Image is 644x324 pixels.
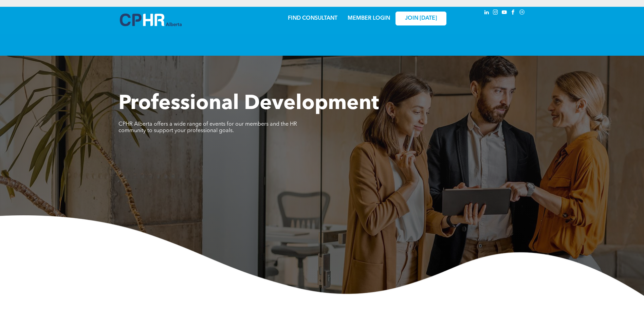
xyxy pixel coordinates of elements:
[118,122,297,133] span: CPHR Alberta offers a wide range of events for our members and the HR community to support your p...
[483,8,491,18] a: linkedin
[510,8,517,18] a: facebook
[288,16,337,21] a: FIND CONSULTANT
[120,14,182,26] img: A blue and white logo for cp alberta
[405,15,437,22] span: JOIN [DATE]
[118,94,379,114] span: Professional Development
[501,8,508,18] a: youtube
[348,16,390,21] a: MEMBER LOGIN
[395,12,446,25] a: JOIN [DATE]
[492,8,499,18] a: instagram
[518,8,526,18] a: Social network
